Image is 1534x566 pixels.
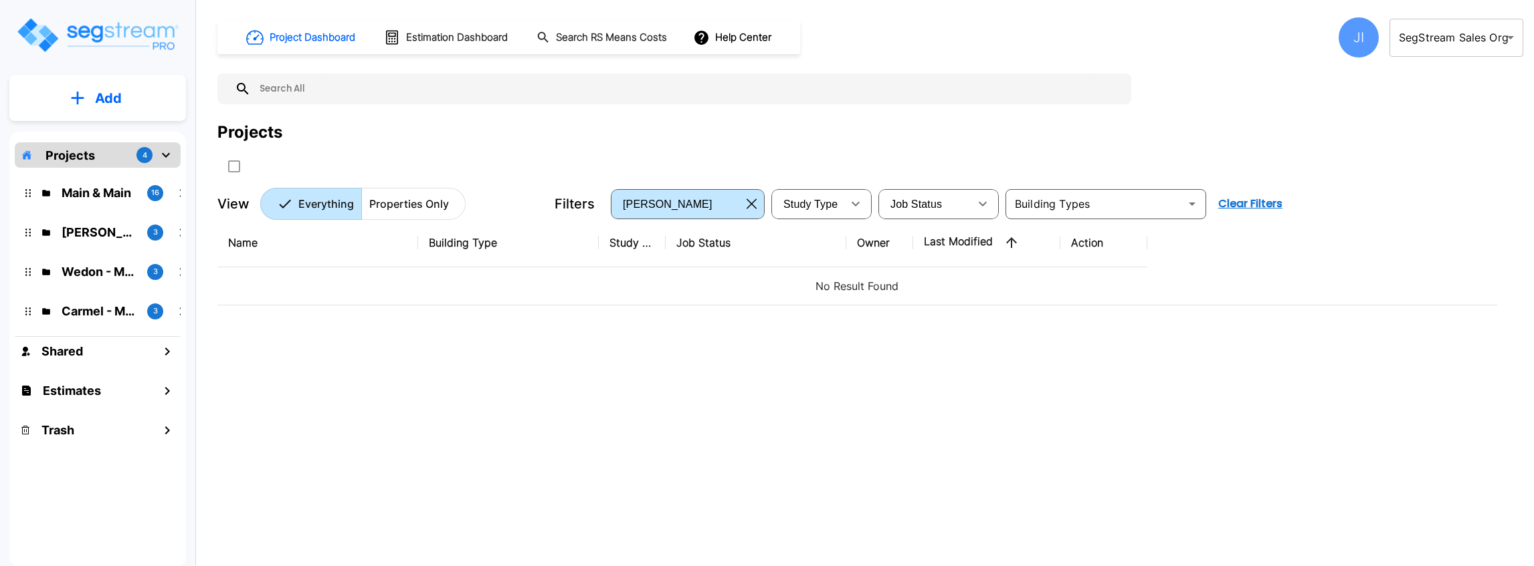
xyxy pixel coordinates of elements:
div: Projects [217,120,282,144]
p: Denise - MACRS Test [62,223,136,241]
button: Properties Only [361,188,466,220]
p: Properties Only [369,196,449,212]
p: 4 [142,150,147,161]
button: Everything [260,188,362,220]
th: Study Type [599,219,666,267]
input: Building Types [1010,194,1180,213]
p: Projects [45,146,95,164]
div: Select [881,185,969,223]
p: View [217,194,250,214]
th: Last Modified [913,219,1060,267]
h1: Trash [41,421,74,439]
p: Main & Main [62,184,136,202]
button: Open [1183,194,1202,213]
span: Study Type [783,198,838,210]
p: Everything [298,196,354,212]
h1: Search RS Means Costs [556,30,667,45]
h1: Shared [41,342,83,360]
button: Project Dashboard [241,23,363,52]
div: Select [774,185,842,223]
button: Add [9,79,186,118]
p: Filters [555,194,595,214]
div: Platform [260,188,466,220]
h1: Project Dashboard [270,30,355,45]
button: Search RS Means Costs [531,25,674,51]
p: 3 [153,266,158,277]
p: Carmel - MACRS Test [62,302,136,320]
div: Select [613,185,741,223]
th: Name [217,219,418,267]
h1: Estimation Dashboard [406,30,508,45]
h1: Estimates [43,382,101,400]
p: Wedon - MACRS Test [62,263,136,281]
div: JI [1339,17,1379,57]
p: 16 [151,187,159,198]
p: 3 [153,305,158,317]
button: Help Center [690,25,777,50]
span: Job Status [890,198,942,210]
th: Job Status [666,219,846,267]
p: SegStream Sales Org [1399,29,1502,45]
button: Estimation Dashboard [379,23,515,51]
p: No Result Found [228,278,1487,294]
button: Clear Filters [1213,190,1288,217]
input: Search All [251,74,1125,104]
th: Building Type [418,219,599,267]
button: SelectAll [221,153,248,180]
th: Action [1060,219,1147,267]
img: Logo [15,16,179,54]
p: Add [95,88,122,108]
th: Owner [846,219,913,267]
p: 3 [153,227,158,238]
